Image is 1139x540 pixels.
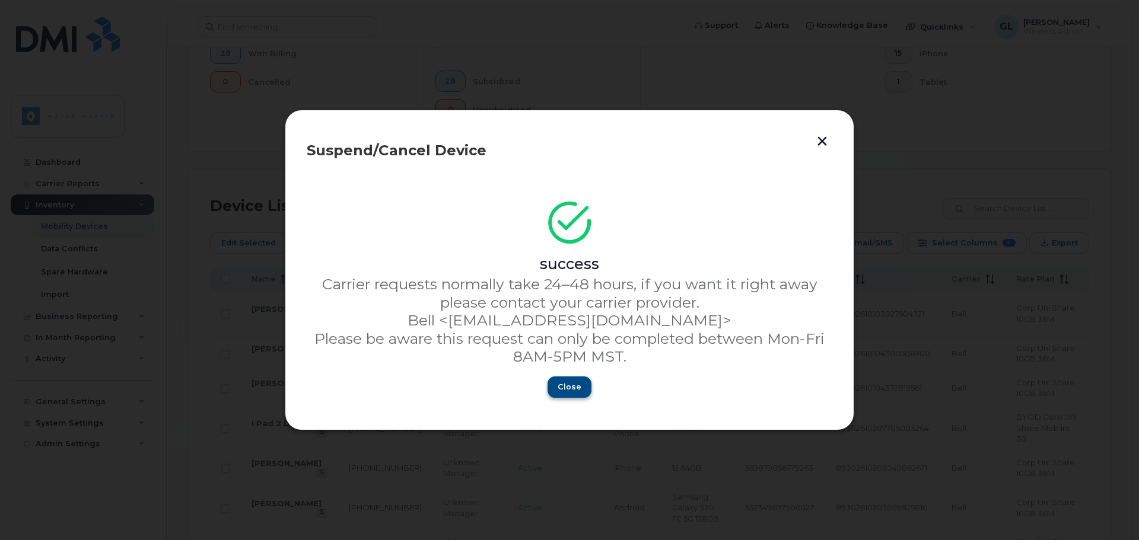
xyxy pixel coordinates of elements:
button: Close [548,376,591,398]
p: Bell <[EMAIL_ADDRESS][DOMAIN_NAME]> [307,311,832,329]
div: Suspend/Cancel Device [307,143,832,158]
span: Close [558,381,581,392]
p: Please be aware this request can only be completed between Mon-Fri 8AM-5PM MST. [307,330,832,366]
p: Carrier requests normally take 24–48 hours, if you want it right away please contact your carrier... [307,275,832,311]
div: success [307,255,832,273]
